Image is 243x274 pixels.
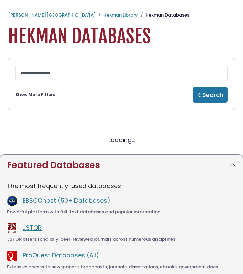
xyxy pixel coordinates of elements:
input: Search database by title or keyword [15,65,228,81]
a: JSTOR [23,223,42,232]
a: Hekman Library [103,12,138,18]
h1: Hekman Databases [8,25,235,48]
div: JSTOR offers scholarly, peer-reviewed journals across numerous disciplines. [7,236,236,243]
a: [PERSON_NAME][GEOGRAPHIC_DATA] [8,12,96,18]
div: Loading... [8,135,235,144]
div: Powerful platform with full-text databases and popular information. [7,209,236,215]
a: Show More Filters [15,92,55,98]
p: The most frequently-used databases [7,181,236,190]
li: Hekman Databases [138,12,189,19]
a: ProQuest Databases (All) [23,251,99,260]
nav: breadcrumb [8,12,235,19]
button: Featured Databases [0,155,243,176]
div: Extensive access to newspapers, broadcasts, journals, dissertations, ebooks, government docs. [7,264,236,270]
button: Search [193,87,228,103]
a: EBSCOhost (50+ Databases) [23,196,110,205]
